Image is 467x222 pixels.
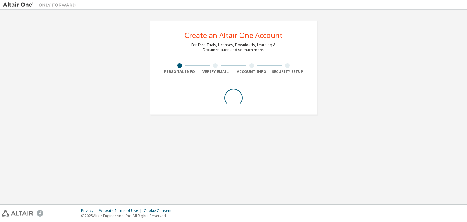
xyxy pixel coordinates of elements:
[3,2,79,8] img: Altair One
[270,69,306,74] div: Security Setup
[37,210,43,217] img: facebook.svg
[185,32,283,39] div: Create an Altair One Account
[233,69,270,74] div: Account Info
[2,210,33,217] img: altair_logo.svg
[144,208,175,213] div: Cookie Consent
[81,208,99,213] div: Privacy
[161,69,198,74] div: Personal Info
[191,43,276,52] div: For Free Trials, Licenses, Downloads, Learning & Documentation and so much more.
[198,69,234,74] div: Verify Email
[81,213,175,218] p: © 2025 Altair Engineering, Inc. All Rights Reserved.
[99,208,144,213] div: Website Terms of Use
